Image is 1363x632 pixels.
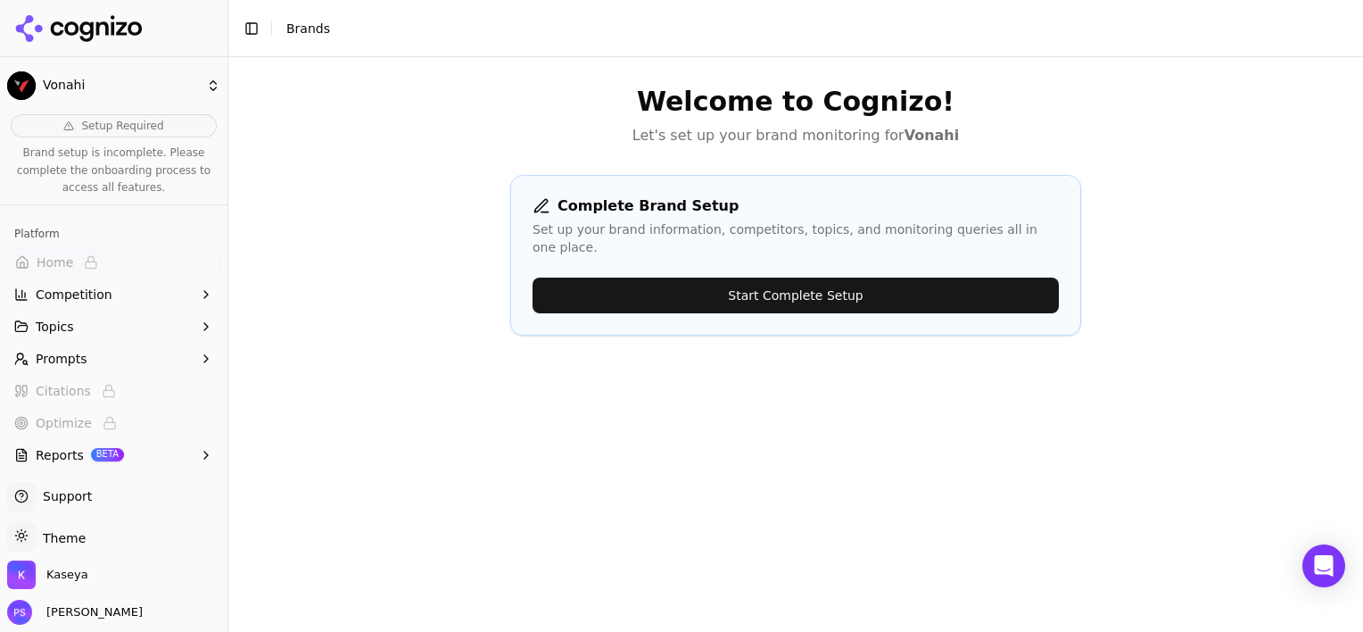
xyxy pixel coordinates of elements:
button: Start Complete Setup [533,278,1059,313]
img: Vonahi [7,71,36,100]
span: Vonahi [43,78,199,94]
span: Home [37,254,73,271]
span: Reports [36,446,84,464]
button: Open organization switcher [7,561,88,589]
span: Theme [36,531,86,545]
button: Toolbox [7,473,220,502]
span: Topics [36,318,74,336]
span: Kaseya [46,567,88,583]
strong: Vonahi [905,127,960,144]
div: Set up your brand information, competitors, topics, and monitoring queries all in one place. [533,220,1059,256]
span: Support [36,487,92,505]
div: Platform [7,220,220,248]
img: Pragnya Sistla [7,600,32,625]
span: Optimize [36,414,92,432]
h1: Welcome to Cognizo! [510,86,1081,118]
button: Prompts [7,345,220,373]
span: [PERSON_NAME] [39,604,143,620]
button: Topics [7,312,220,341]
span: Brands [286,21,330,36]
div: Complete Brand Setup [533,197,1059,215]
span: Citations [36,382,91,400]
p: Let's set up your brand monitoring for [510,125,1081,146]
div: Open Intercom Messenger [1302,545,1345,587]
img: Kaseya [7,561,36,589]
button: Open user button [7,600,143,625]
p: Brand setup is incomplete. Please complete the onboarding process to access all features. [11,145,217,197]
button: ReportsBETA [7,441,220,470]
span: Setup Required [81,119,163,133]
button: Competition [7,280,220,309]
span: Prompts [36,350,87,368]
span: Competition [36,286,112,304]
nav: breadcrumb [286,20,1313,37]
span: BETA [91,448,124,461]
